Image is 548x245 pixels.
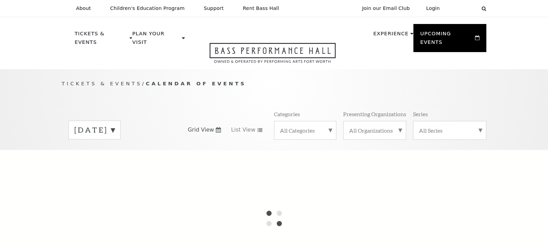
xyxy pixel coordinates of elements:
[373,29,409,42] p: Experience
[76,5,91,11] p: About
[419,127,481,134] label: All Series
[62,79,486,88] p: /
[274,110,300,118] p: Categories
[110,5,185,11] p: Children's Education Program
[62,81,142,86] span: Tickets & Events
[74,125,115,135] label: [DATE]
[349,127,400,134] label: All Organizations
[413,110,428,118] p: Series
[231,126,256,134] span: List View
[420,29,473,50] p: Upcoming Events
[280,127,331,134] label: All Categories
[188,126,214,134] span: Grid View
[451,5,475,12] select: Select:
[146,81,246,86] span: Calendar of Events
[75,29,128,50] p: Tickets & Events
[343,110,406,118] p: Presenting Organizations
[204,5,224,11] p: Support
[243,5,279,11] p: Rent Bass Hall
[132,29,180,50] p: Plan Your Visit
